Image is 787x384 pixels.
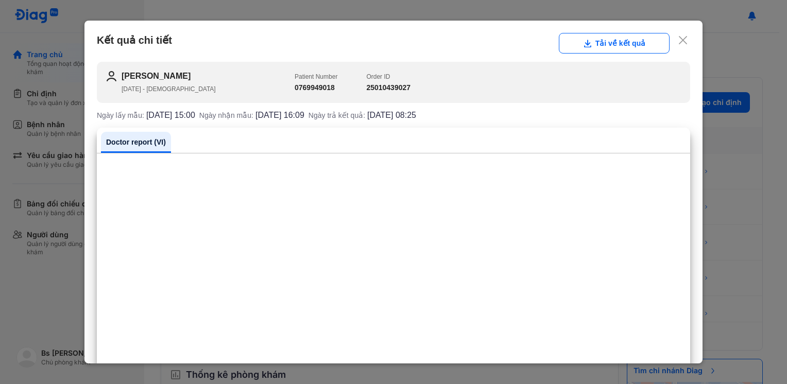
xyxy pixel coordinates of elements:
a: Doctor report (VI) [101,132,171,153]
span: Patient Number [295,73,337,80]
div: Ngày trả kết quả: [309,111,416,119]
span: [DATE] 08:25 [367,111,416,119]
span: [DATE] 16:09 [255,111,304,119]
span: [DATE] - [DEMOGRAPHIC_DATA] [122,85,216,93]
button: Tải về kết quả [559,33,670,54]
span: Order ID [366,73,390,80]
div: Ngày nhận mẫu: [199,111,304,119]
div: Kết quả chi tiết [97,33,690,54]
h2: [PERSON_NAME] [122,70,295,82]
h3: 0769949018 [295,82,337,93]
div: Ngày lấy mẫu: [97,111,195,119]
h3: 25010439027 [366,82,410,93]
span: [DATE] 15:00 [146,111,195,119]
